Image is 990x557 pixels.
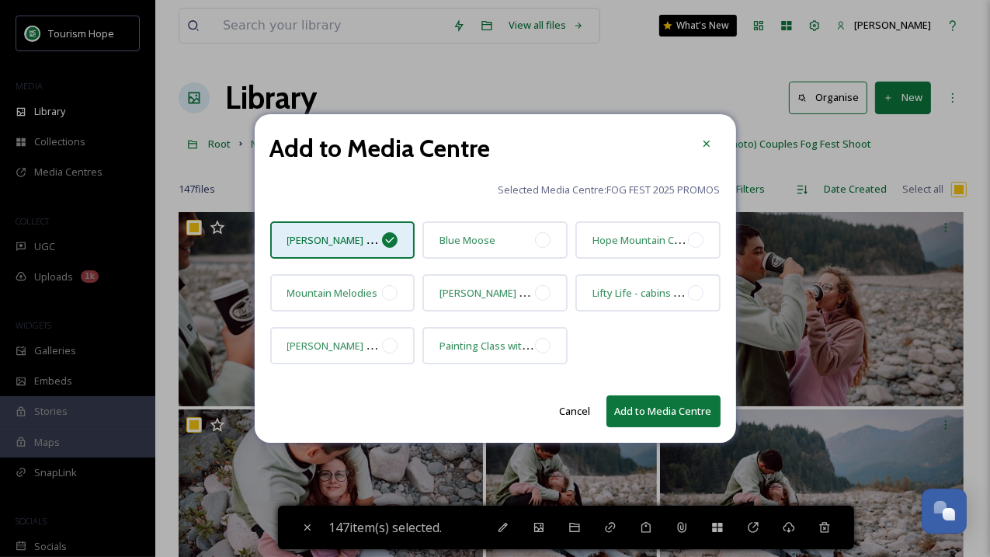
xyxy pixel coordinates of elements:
[498,183,721,197] span: Selected Media Centre: FOG FEST 2025 PROMOS
[592,285,772,300] span: Lifty Life - cabins [GEOGRAPHIC_DATA]
[270,130,491,167] h2: Add to Media Centre
[287,338,429,353] span: [PERSON_NAME] Photography
[606,395,721,427] button: Add to Media Centre
[922,489,967,534] button: Open Chat
[439,338,641,353] span: Painting Class with [PERSON_NAME] [DATE]
[592,232,792,247] span: Hope Mountain Cafe & Mountain Melodies
[439,285,637,300] span: [PERSON_NAME] - Into the wild portraiture
[552,396,599,426] button: Cancel
[287,286,378,300] span: Mountain Melodies
[439,233,495,247] span: Blue Moose
[287,232,429,247] span: [PERSON_NAME] Photography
